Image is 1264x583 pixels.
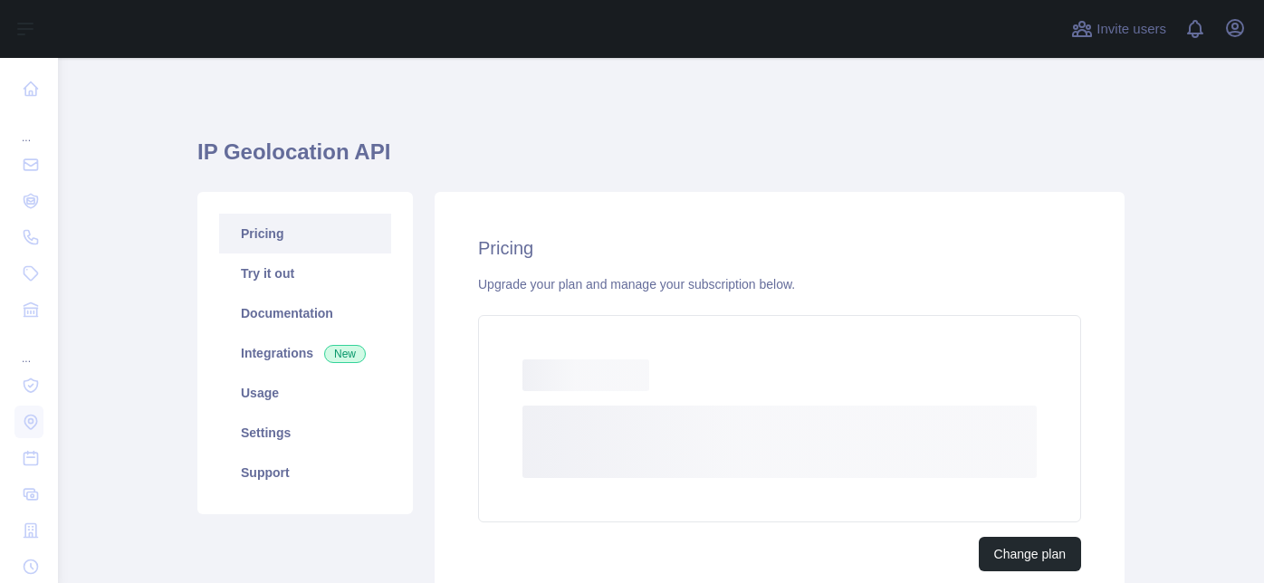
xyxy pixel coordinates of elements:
div: Upgrade your plan and manage your subscription below. [478,275,1081,293]
a: Documentation [219,293,391,333]
button: Change plan [979,537,1081,571]
a: Usage [219,373,391,413]
span: Invite users [1096,19,1166,40]
button: Invite users [1068,14,1170,43]
h2: Pricing [478,235,1081,261]
span: New [324,345,366,363]
h1: IP Geolocation API [197,138,1125,181]
div: ... [14,109,43,145]
div: ... [14,330,43,366]
a: Integrations New [219,333,391,373]
a: Support [219,453,391,492]
a: Pricing [219,214,391,253]
a: Try it out [219,253,391,293]
a: Settings [219,413,391,453]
